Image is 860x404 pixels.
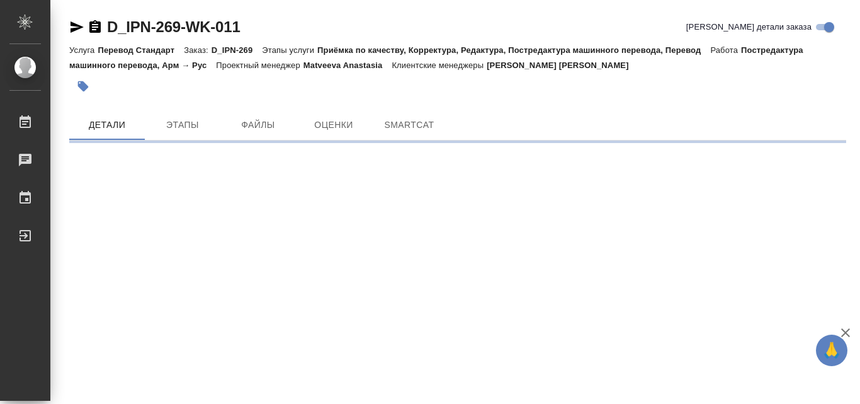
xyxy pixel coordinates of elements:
[303,61,392,70] p: Matveeva Anastasia
[69,72,97,100] button: Добавить тэг
[228,117,288,133] span: Файлы
[686,21,812,33] span: [PERSON_NAME] детали заказа
[487,61,638,70] p: [PERSON_NAME] [PERSON_NAME]
[107,18,240,35] a: D_IPN-269-WK-011
[88,20,103,35] button: Скопировать ссылку
[212,45,263,55] p: D_IPN-269
[216,61,303,70] p: Проектный менеджер
[69,20,84,35] button: Скопировать ссылку для ЯМессенджера
[69,45,803,70] p: Постредактура машинного перевода, Арм → Рус
[152,117,213,133] span: Этапы
[710,45,741,55] p: Работа
[262,45,317,55] p: Этапы услуги
[98,45,184,55] p: Перевод Стандарт
[69,45,98,55] p: Услуга
[77,117,137,133] span: Детали
[392,61,487,70] p: Клиентские менеджеры
[821,337,842,364] span: 🙏
[379,117,439,133] span: SmartCat
[816,335,847,366] button: 🙏
[317,45,710,55] p: Приёмка по качеству, Корректура, Редактура, Постредактура машинного перевода, Перевод
[303,117,364,133] span: Оценки
[184,45,211,55] p: Заказ:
